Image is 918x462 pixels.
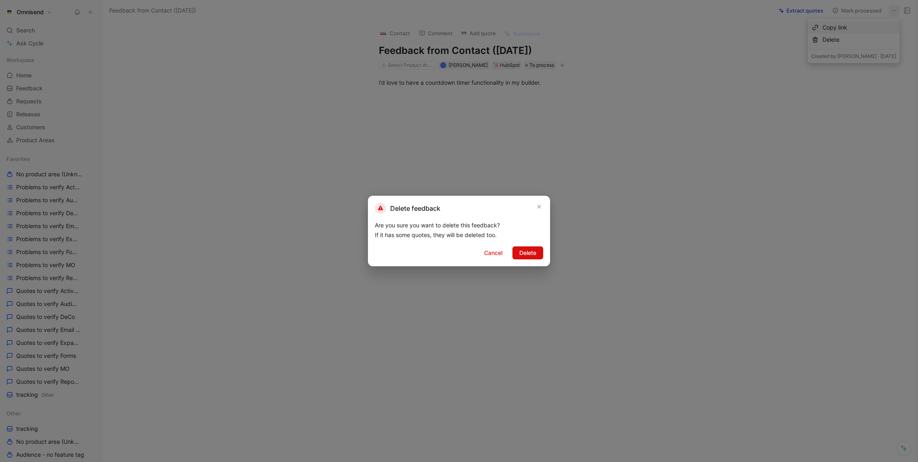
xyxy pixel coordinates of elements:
[477,246,509,259] button: Cancel
[375,220,543,240] div: Are you sure you want to delete this feedback? If it has some quotes, they will be deleted too.
[375,203,440,214] h2: Delete feedback
[484,248,502,258] span: Cancel
[512,246,543,259] button: Delete
[519,248,536,258] span: Delete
